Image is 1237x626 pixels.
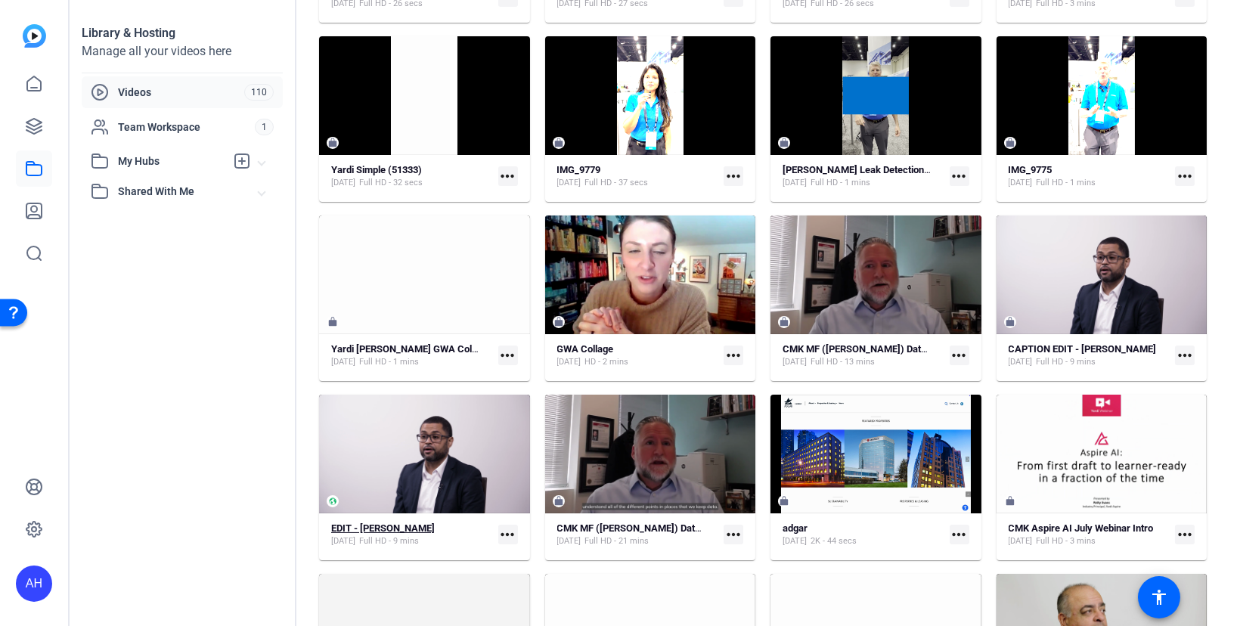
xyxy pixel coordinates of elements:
[82,146,283,176] mat-expansion-panel-header: My Hubs
[16,566,52,602] div: AH
[1009,522,1154,534] strong: CMK Aspire AI July Webinar Intro
[359,535,419,547] span: Full HD - 9 mins
[783,535,807,547] span: [DATE]
[950,166,969,186] mat-icon: more_horiz
[118,184,259,200] span: Shared With Me
[118,85,244,100] span: Videos
[331,177,355,189] span: [DATE]
[331,343,492,368] a: Yardi [PERSON_NAME] GWA Collage[DATE]Full HD - 1 mins
[1175,346,1195,365] mat-icon: more_horiz
[331,164,422,175] strong: Yardi Simple (51333)
[1009,356,1033,368] span: [DATE]
[724,166,743,186] mat-icon: more_horiz
[82,176,283,206] mat-expansion-panel-header: Shared With Me
[1037,356,1096,368] span: Full HD - 9 mins
[255,119,274,135] span: 1
[557,164,601,175] strong: IMG_9779
[585,535,650,547] span: Full HD - 21 mins
[585,177,649,189] span: Full HD - 37 secs
[118,119,255,135] span: Team Workspace
[1009,177,1033,189] span: [DATE]
[331,522,435,534] strong: EDIT - [PERSON_NAME]
[557,522,761,534] strong: CMK MF ([PERSON_NAME]) Data Connect_ALL
[331,164,492,189] a: Yardi Simple (51333)[DATE]Full HD - 32 secs
[1037,535,1096,547] span: Full HD - 3 mins
[557,177,581,189] span: [DATE]
[811,535,857,547] span: 2K - 44 secs
[783,343,944,368] a: CMK MF ([PERSON_NAME]) Data Connect_v1[DATE]Full HD - 13 mins
[359,177,423,189] span: Full HD - 32 secs
[783,343,980,355] strong: CMK MF ([PERSON_NAME]) Data Connect_v1
[783,164,955,175] strong: [PERSON_NAME] Leak Detection Promo
[783,356,807,368] span: [DATE]
[1009,164,1053,175] strong: IMG_9775
[811,177,870,189] span: Full HD - 1 mins
[1037,177,1096,189] span: Full HD - 1 mins
[498,166,518,186] mat-icon: more_horiz
[950,525,969,544] mat-icon: more_horiz
[557,522,718,547] a: CMK MF ([PERSON_NAME]) Data Connect_ALL[DATE]Full HD - 21 mins
[1175,166,1195,186] mat-icon: more_horiz
[950,346,969,365] mat-icon: more_horiz
[557,356,581,368] span: [DATE]
[783,177,807,189] span: [DATE]
[331,343,490,355] strong: Yardi [PERSON_NAME] GWA Collage
[783,522,808,534] strong: adgar
[331,522,492,547] a: EDIT - [PERSON_NAME][DATE]Full HD - 9 mins
[557,164,718,189] a: IMG_9779[DATE]Full HD - 37 secs
[244,84,274,101] span: 110
[783,164,944,189] a: [PERSON_NAME] Leak Detection Promo[DATE]Full HD - 1 mins
[1150,588,1168,606] mat-icon: accessibility
[359,356,419,368] span: Full HD - 1 mins
[1009,343,1170,368] a: CAPTION EDIT - [PERSON_NAME][DATE]Full HD - 9 mins
[811,356,875,368] span: Full HD - 13 mins
[557,343,718,368] a: GWA Collage[DATE]HD - 2 mins
[724,525,743,544] mat-icon: more_horiz
[118,153,225,169] span: My Hubs
[1009,535,1033,547] span: [DATE]
[1009,522,1170,547] a: CMK Aspire AI July Webinar Intro[DATE]Full HD - 3 mins
[724,346,743,365] mat-icon: more_horiz
[331,356,355,368] span: [DATE]
[23,24,46,48] img: blue-gradient.svg
[1009,164,1170,189] a: IMG_9775[DATE]Full HD - 1 mins
[82,24,283,42] div: Library & Hosting
[783,522,944,547] a: adgar[DATE]2K - 44 secs
[498,346,518,365] mat-icon: more_horiz
[1009,343,1157,355] strong: CAPTION EDIT - [PERSON_NAME]
[82,42,283,60] div: Manage all your videos here
[1175,525,1195,544] mat-icon: more_horiz
[331,535,355,547] span: [DATE]
[557,343,614,355] strong: GWA Collage
[498,525,518,544] mat-icon: more_horiz
[585,356,629,368] span: HD - 2 mins
[557,535,581,547] span: [DATE]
